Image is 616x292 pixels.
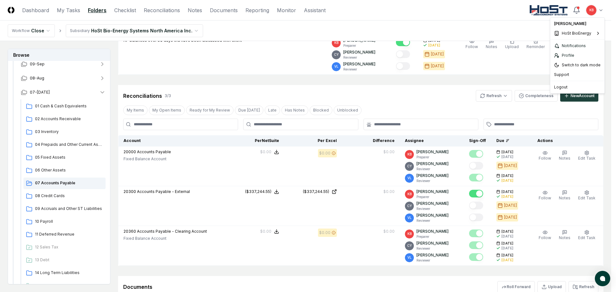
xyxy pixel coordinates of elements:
[552,82,603,92] div: Logout
[552,70,603,79] div: Support
[552,19,603,29] div: [PERSON_NAME]
[562,30,591,36] span: HoSt BioEnergy
[552,41,603,51] a: Notifications
[552,60,603,70] div: Switch to dark mode
[552,51,603,60] a: Profile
